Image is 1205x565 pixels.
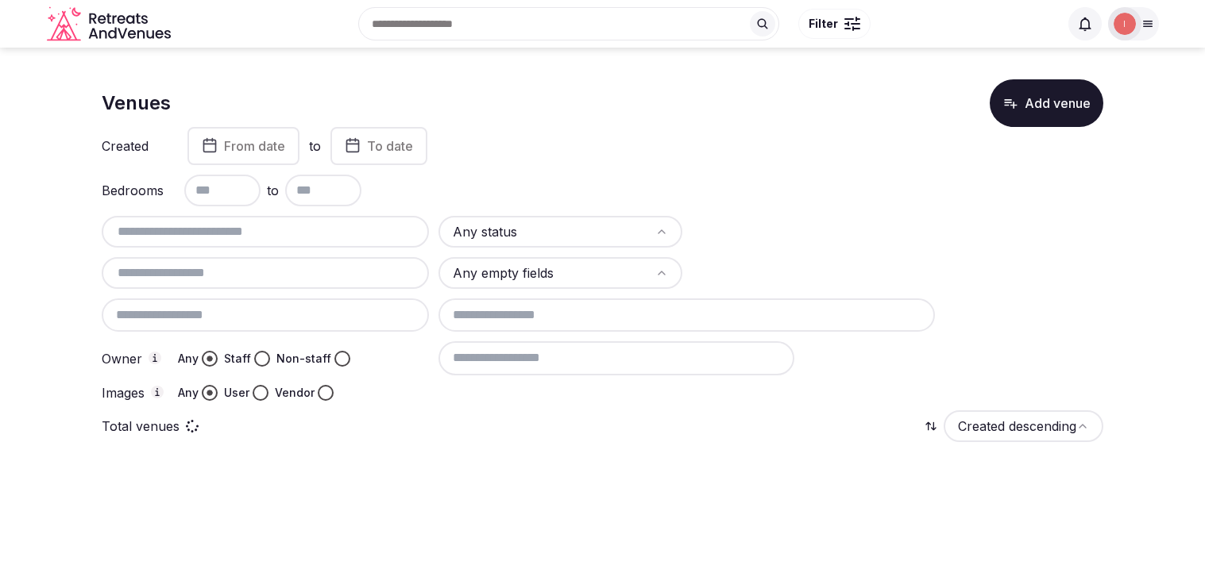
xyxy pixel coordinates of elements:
[224,385,249,401] label: User
[102,90,171,117] h1: Venues
[102,352,165,366] label: Owner
[809,16,838,32] span: Filter
[1114,13,1136,35] img: Irene Gonzales
[224,351,251,367] label: Staff
[102,386,165,400] label: Images
[151,386,164,398] button: Images
[178,385,199,401] label: Any
[275,385,315,401] label: Vendor
[276,351,331,367] label: Non-staff
[102,417,180,435] p: Total venues
[990,79,1103,127] button: Add venue
[330,127,427,165] button: To date
[47,6,174,42] svg: Retreats and Venues company logo
[187,127,299,165] button: From date
[309,137,321,155] label: to
[47,6,174,42] a: Visit the homepage
[224,138,285,154] span: From date
[149,352,161,364] button: Owner
[102,184,165,197] label: Bedrooms
[102,140,165,152] label: Created
[267,181,279,200] span: to
[367,138,413,154] span: To date
[798,9,871,39] button: Filter
[178,351,199,367] label: Any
